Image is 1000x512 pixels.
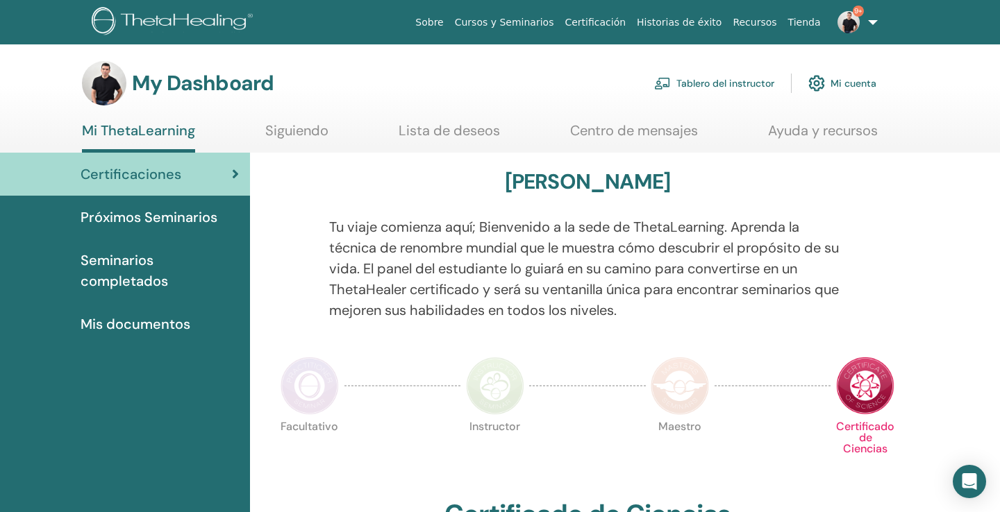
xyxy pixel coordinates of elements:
span: 9+ [853,6,864,17]
a: Tienda [783,10,826,35]
p: Facultativo [281,421,339,479]
a: Siguiendo [265,122,328,149]
img: cog.svg [808,71,825,95]
p: Instructor [466,421,524,479]
a: Cursos y Seminarios [449,10,560,35]
a: Recursos [727,10,782,35]
a: Sobre [410,10,449,35]
h3: [PERSON_NAME] [505,169,671,194]
img: default.jpg [837,11,860,33]
a: Mi ThetaLearning [82,122,195,153]
img: default.jpg [82,61,126,105]
h3: My Dashboard [132,71,274,96]
img: Certificate of Science [836,357,894,415]
p: Certificado de Ciencias [836,421,894,479]
a: Centro de mensajes [570,122,698,149]
img: Instructor [466,357,524,415]
div: Open Intercom Messenger [953,465,986,498]
span: Mis documentos [81,314,190,334]
span: Certificaciones [81,164,181,185]
p: Maestro [651,421,709,479]
p: Tu viaje comienza aquí; Bienvenido a la sede de ThetaLearning. Aprenda la técnica de renombre mun... [329,216,847,321]
a: Lista de deseos [399,122,500,149]
a: Tablero del instructor [654,68,774,99]
img: Practitioner [281,357,339,415]
a: Ayuda y recursos [768,122,878,149]
img: logo.png [92,7,258,38]
img: chalkboard-teacher.svg [654,77,671,89]
span: Seminarios completados [81,250,239,291]
img: Master [651,357,709,415]
a: Mi cuenta [808,68,876,99]
span: Próximos Seminarios [81,207,217,228]
a: Certificación [559,10,631,35]
a: Historias de éxito [631,10,727,35]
